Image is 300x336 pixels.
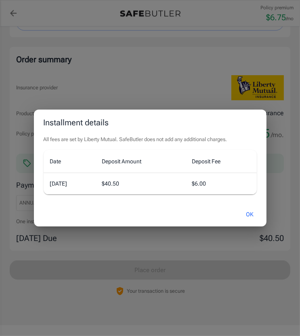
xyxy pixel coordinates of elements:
[34,110,266,135] h2: Installment details
[44,173,96,194] td: [DATE]
[95,150,185,173] th: Deposit Amount
[237,206,263,223] button: OK
[44,135,257,144] p: All fees are set by Liberty Mutual. SafeButler does not add any additional charges.
[185,173,257,194] td: $ 6.00
[95,173,185,194] td: $ 40.50
[185,150,257,173] th: Deposit Fee
[44,150,96,173] th: Date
